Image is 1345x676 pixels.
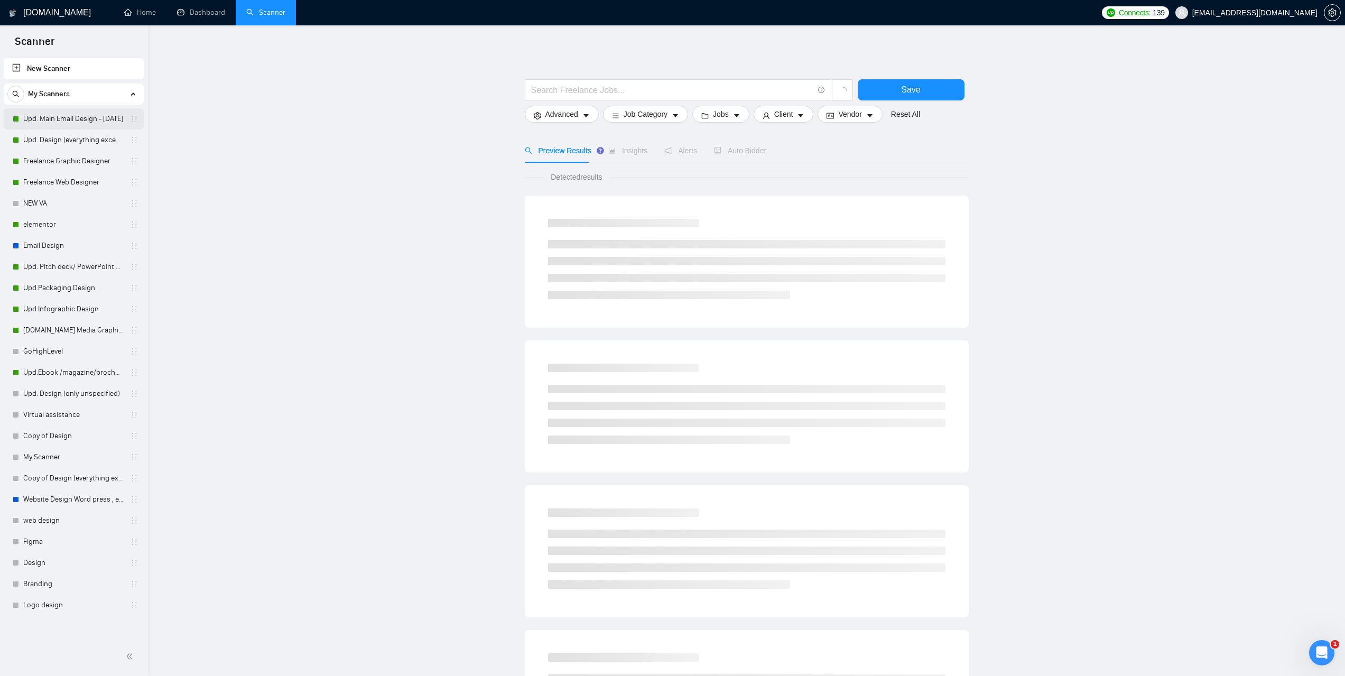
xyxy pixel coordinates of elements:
[692,106,749,123] button: folderJobscaret-down
[1331,640,1339,649] span: 1
[23,129,124,151] a: Upd. Design (everything except unspecified)
[608,147,616,154] span: area-chart
[130,263,138,271] span: holder
[130,453,138,461] span: holder
[774,108,793,120] span: Client
[525,106,599,123] button: settingAdvancedcaret-down
[1324,8,1341,17] a: setting
[23,256,124,277] a: Upd. Pitch deck/ PowerPoint Designer
[130,284,138,292] span: holder
[4,58,144,79] li: New Scanner
[130,516,138,525] span: holder
[23,425,124,447] a: Copy of Design
[733,112,740,119] span: caret-down
[8,90,24,98] span: search
[4,84,144,616] li: My Scanners
[612,112,619,119] span: bars
[543,171,609,183] span: Detected results
[838,108,861,120] span: Vendor
[1324,8,1340,17] span: setting
[797,112,804,119] span: caret-down
[901,83,920,96] span: Save
[891,108,920,120] a: Reset All
[177,8,225,17] a: dashboardDashboard
[130,115,138,123] span: holder
[525,147,532,154] span: search
[534,112,541,119] span: setting
[246,8,285,17] a: searchScanner
[130,242,138,250] span: holder
[23,320,124,341] a: [DOMAIN_NAME] Media Graphics
[754,106,814,123] button: userClientcaret-down
[7,86,24,103] button: search
[582,112,590,119] span: caret-down
[596,146,605,155] div: Tooltip anchor
[714,146,766,155] span: Auto Bidder
[23,468,124,489] a: Copy of Design (everything except unspecified)
[664,147,672,154] span: notification
[23,193,124,214] a: NEW VA
[608,146,647,155] span: Insights
[130,305,138,313] span: holder
[763,112,770,119] span: user
[130,580,138,588] span: holder
[1119,7,1151,18] span: Connects:
[866,112,874,119] span: caret-down
[1107,8,1115,17] img: upwork-logo.png
[23,447,124,468] a: My Scanner
[23,595,124,616] a: Logo design
[672,112,679,119] span: caret-down
[23,510,124,531] a: web design
[1153,7,1164,18] span: 139
[624,108,667,120] span: Job Category
[130,368,138,377] span: holder
[130,559,138,567] span: holder
[23,214,124,235] a: elementor
[126,651,136,662] span: double-left
[130,495,138,504] span: holder
[23,552,124,573] a: Design
[130,411,138,419] span: holder
[23,235,124,256] a: Email Design
[28,84,70,105] span: My Scanners
[818,87,825,94] span: info-circle
[713,108,729,120] span: Jobs
[130,390,138,398] span: holder
[130,601,138,609] span: holder
[1324,4,1341,21] button: setting
[130,178,138,187] span: holder
[23,362,124,383] a: Upd.Ebook /magazine/brochure
[714,147,721,154] span: robot
[23,573,124,595] a: Branding
[701,112,709,119] span: folder
[23,341,124,362] a: GoHighLevel
[603,106,688,123] button: barsJob Categorycaret-down
[12,58,135,79] a: New Scanner
[858,79,964,100] button: Save
[130,432,138,440] span: holder
[545,108,578,120] span: Advanced
[23,404,124,425] a: Virtual assistance
[130,347,138,356] span: holder
[130,538,138,546] span: holder
[130,474,138,483] span: holder
[6,34,63,56] span: Scanner
[1309,640,1334,665] iframe: Intercom live chat
[827,112,834,119] span: idcard
[130,136,138,144] span: holder
[23,172,124,193] a: Freelance Web Designer
[23,489,124,510] a: Website Design Word press , elementor
[130,326,138,335] span: holder
[23,383,124,404] a: Upd. Design (only unspecified)
[23,277,124,299] a: Upd.Packaging Design
[9,5,16,22] img: logo
[124,8,156,17] a: homeHome
[23,299,124,320] a: Upd.Infographic Design
[531,84,813,97] input: Search Freelance Jobs...
[1178,9,1185,16] span: user
[130,199,138,208] span: holder
[130,220,138,229] span: holder
[838,87,847,96] span: loading
[130,157,138,165] span: holder
[818,106,882,123] button: idcardVendorcaret-down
